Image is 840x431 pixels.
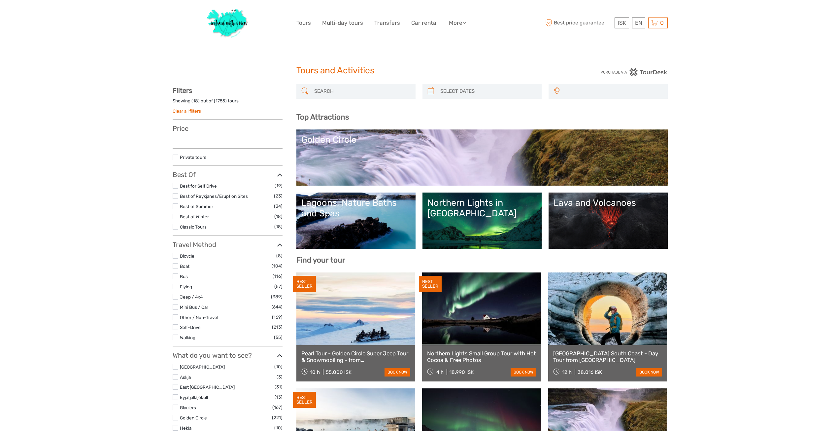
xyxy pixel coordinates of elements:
[180,253,194,259] a: Bicycle
[310,369,320,375] span: 10 h
[274,283,283,290] span: (57)
[427,198,537,244] a: Northern Lights in [GEOGRAPHIC_DATA]
[385,368,410,377] a: book now
[180,183,217,189] a: Best for Self Drive
[173,125,283,132] h3: Price
[438,86,538,97] input: SELECT DATES
[180,214,209,219] a: Best of Winter
[419,276,442,292] div: BEST SELLER
[554,198,663,208] div: Lava and Volcanoes
[326,369,352,375] span: 55.000 ISK
[273,272,283,280] span: (116)
[274,213,283,220] span: (18)
[553,350,662,364] a: [GEOGRAPHIC_DATA] South Coast - Day Tour from [GEOGRAPHIC_DATA]
[296,113,349,122] b: Top Attractions
[322,18,363,28] a: Multi-day tours
[427,350,536,364] a: Northern Lights Small Group Tour with Hot Cocoa & Free Photos
[659,19,665,26] span: 0
[272,404,283,411] span: (167)
[173,171,283,179] h3: Best Of
[301,134,663,181] a: Golden Circle
[180,204,213,209] a: Best of Summer
[274,334,283,341] span: (55)
[312,86,412,97] input: SEARCH
[427,198,537,219] div: Northern Lights in [GEOGRAPHIC_DATA]
[271,293,283,301] span: (389)
[554,198,663,244] a: Lava and Volcanoes
[511,368,536,377] a: book now
[173,108,201,114] a: Clear all filters
[180,384,235,390] a: East [GEOGRAPHIC_DATA]
[436,369,444,375] span: 4 h
[275,393,283,401] span: (13)
[180,284,192,289] a: Flying
[180,294,203,300] a: Jeep / 4x4
[449,18,466,28] a: More
[180,425,191,431] a: Hekla
[544,18,613,28] span: Best price guarantee
[173,87,192,94] strong: Filters
[173,351,283,359] h3: What do you want to see?
[301,134,663,145] div: Golden Circle
[578,369,602,375] span: 38.016 ISK
[193,98,198,104] label: 18
[374,18,400,28] a: Transfers
[180,194,248,199] a: Best of Reykjanes/Eruption Sites
[173,98,283,108] div: Showing ( ) out of ( ) tours
[180,305,208,310] a: Mini Bus / Car
[301,198,411,244] a: Lagoons, Nature Baths and Spas
[173,241,283,249] h3: Travel Method
[216,98,225,104] label: 1755
[180,264,189,269] a: Boat
[203,5,252,41] img: 1077-ca632067-b948-436b-9c7a-efe9894e108b_logo_big.jpg
[562,369,572,375] span: 12 h
[272,262,283,270] span: (104)
[296,18,311,28] a: Tours
[272,303,283,311] span: (644)
[180,335,195,340] a: Walking
[618,19,626,26] span: ISK
[411,18,438,28] a: Car rental
[293,392,316,408] div: BEST SELLER
[275,182,283,190] span: (19)
[636,368,662,377] a: book now
[180,395,208,400] a: Eyjafjallajökull
[180,274,188,279] a: Bus
[180,375,191,380] a: Askja
[277,373,283,381] span: (3)
[276,252,283,260] span: (8)
[296,256,345,265] b: Find your tour
[180,415,207,420] a: Golden Circle
[600,68,667,76] img: PurchaseViaTourDesk.png
[180,325,201,330] a: Self-Drive
[180,224,207,230] a: Classic Tours
[180,364,225,370] a: [GEOGRAPHIC_DATA]
[301,198,411,219] div: Lagoons, Nature Baths and Spas
[180,405,196,410] a: Glaciers
[275,383,283,391] span: (31)
[274,202,283,210] span: (34)
[274,363,283,371] span: (10)
[272,313,283,321] span: (169)
[274,223,283,231] span: (18)
[272,323,283,331] span: (213)
[301,350,411,364] a: Pearl Tour - Golden Circle Super Jeep Tour & Snowmobiling - from [GEOGRAPHIC_DATA]
[632,18,645,28] div: EN
[293,276,316,292] div: BEST SELLER
[180,155,206,160] a: Private tours
[272,414,283,421] span: (221)
[296,65,544,76] h1: Tours and Activities
[450,369,474,375] span: 18.990 ISK
[180,315,218,320] a: Other / Non-Travel
[274,192,283,200] span: (23)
